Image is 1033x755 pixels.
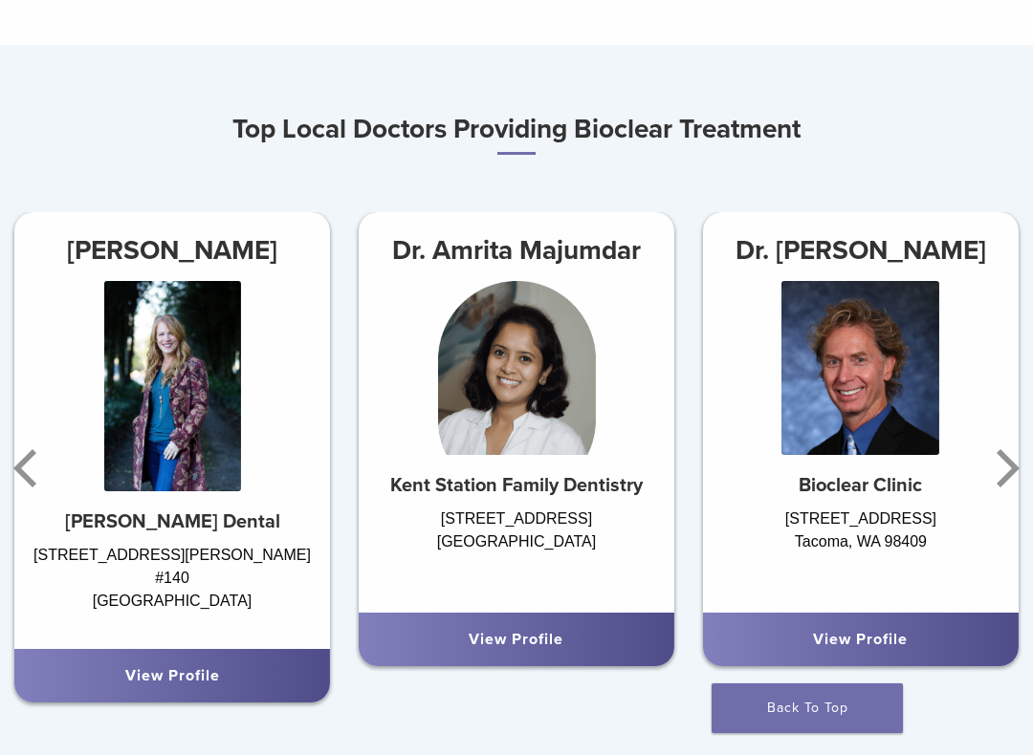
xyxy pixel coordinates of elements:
strong: Bioclear Clinic [799,474,922,497]
h3: [PERSON_NAME] [14,227,330,273]
div: [STREET_ADDRESS] Tacoma, WA 98409 [703,507,1019,593]
h3: Dr. [PERSON_NAME] [703,227,1019,273]
img: Dr. Rose Holdren [103,281,240,491]
button: Previous [10,411,48,526]
div: [STREET_ADDRESS] [GEOGRAPHIC_DATA] [359,507,674,593]
strong: Kent Station Family Dentistry [390,474,643,497]
h3: Dr. Amrita Majumdar [359,227,674,273]
a: Back To Top [712,683,903,733]
a: View Profile [813,630,908,649]
div: [STREET_ADDRESS][PERSON_NAME] #140 [GEOGRAPHIC_DATA] [14,544,330,630]
img: Dr. Amrita Majumdar [437,281,595,455]
a: View Profile [125,666,220,685]
button: Next [985,411,1023,526]
strong: [PERSON_NAME] Dental [65,510,280,533]
img: Dr. David Clark [781,281,939,455]
a: View Profile [469,630,563,649]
